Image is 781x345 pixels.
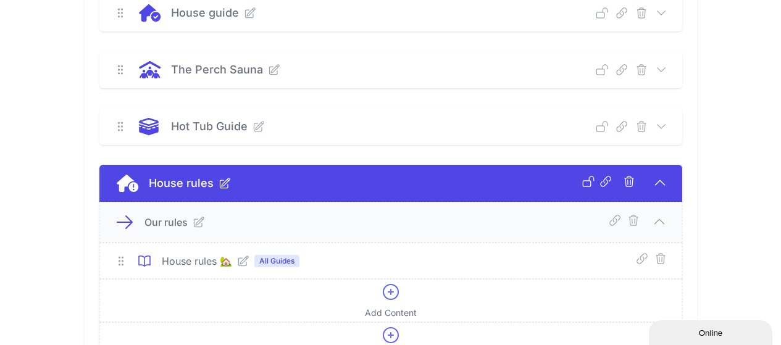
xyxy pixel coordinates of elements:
span: Add Content [365,307,417,319]
span: All Guides [254,255,299,267]
p: House rules 🏡 [162,254,232,268]
iframe: chat widget [649,318,775,345]
p: House rules [149,175,214,192]
a: Add Content [99,279,682,322]
p: Our rules [144,215,188,230]
p: The Perch Sauna [171,61,263,78]
p: House guide [171,4,239,22]
p: Hot Tub Guide [171,118,248,135]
